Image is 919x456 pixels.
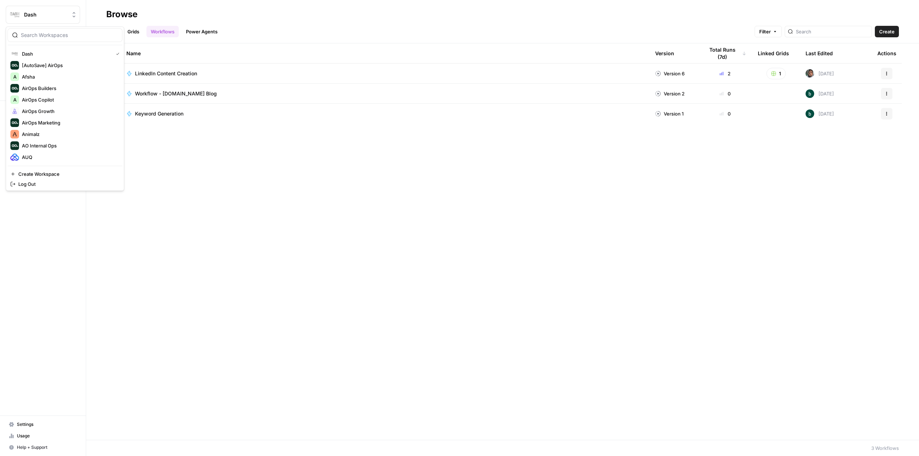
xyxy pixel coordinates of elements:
img: AirOps Marketing Logo [10,118,19,127]
div: Version [655,43,674,63]
span: Workflow - [DOMAIN_NAME] Blog [135,90,217,97]
span: Animalz [22,131,117,138]
div: Name [126,43,644,63]
img: AirOps Builders Logo [10,84,19,93]
div: Last Edited [806,43,833,63]
button: 1 [766,68,786,79]
div: Linked Grids [758,43,789,63]
a: Log Out [8,179,122,189]
span: Filter [759,28,771,35]
img: Dash Logo [8,8,21,21]
span: [AutoSave] AirOps [22,62,117,69]
input: Search [796,28,869,35]
a: Settings [6,419,80,430]
span: A [13,96,17,103]
div: Actions [877,43,896,63]
span: Afsha [22,73,117,80]
div: Version 6 [655,70,685,77]
span: Dash [24,11,67,18]
span: Dash [22,50,110,57]
span: Usage [17,433,77,439]
img: Animalz Logo [10,130,19,138]
div: Total Runs (7d) [704,43,746,63]
div: Version 1 [655,110,684,117]
div: Version 2 [655,90,685,97]
button: Filter [755,26,782,37]
img: Dash Logo [10,50,19,58]
div: 0 [704,90,746,97]
img: gx0wxgwc29af1y512pejf24ty0zo [806,89,814,98]
div: [DATE] [806,69,834,78]
div: 3 Workflows [871,445,899,452]
button: Create [875,26,899,37]
span: AirOps Copilot [22,96,117,103]
span: AirOps Growth [22,108,117,115]
img: AO Internal Ops Logo [10,141,19,150]
span: AirOps Builders [22,85,117,92]
button: Help + Support [6,442,80,453]
a: All [106,26,120,37]
span: Keyword Generation [135,110,183,117]
img: [AutoSave] AirOps Logo [10,61,19,70]
a: Usage [6,430,80,442]
span: Create Workspace [18,170,117,178]
div: [DATE] [806,89,834,98]
img: u93l1oyz1g39q1i4vkrv6vz0p6p4 [806,69,814,78]
a: Power Agents [182,26,222,37]
div: 0 [704,110,746,117]
div: Browse [106,9,137,20]
a: Keyword Generation [126,110,644,117]
img: AirOps Growth Logo [10,107,19,116]
span: Create [879,28,895,35]
span: LinkedIn Content Creation [135,70,197,77]
button: Workspace: Dash [6,6,80,24]
div: 2 [704,70,746,77]
span: Settings [17,421,77,428]
div: Workspace: Dash [6,27,124,191]
span: Log Out [18,180,117,188]
a: Grids [123,26,144,37]
span: AUQ [22,154,117,161]
a: Workflow - [DOMAIN_NAME] Blog [126,90,644,97]
span: A [13,73,17,80]
img: gx0wxgwc29af1y512pejf24ty0zo [806,109,814,118]
input: Search Workspaces [21,32,118,39]
a: Create Workspace [8,169,122,179]
span: AirOps Marketing [22,119,117,126]
div: [DATE] [806,109,834,118]
a: LinkedIn Content Creation [126,70,644,77]
a: Workflows [146,26,179,37]
img: AUQ Logo [10,153,19,161]
span: Help + Support [17,444,77,451]
span: AO Internal Ops [22,142,117,149]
